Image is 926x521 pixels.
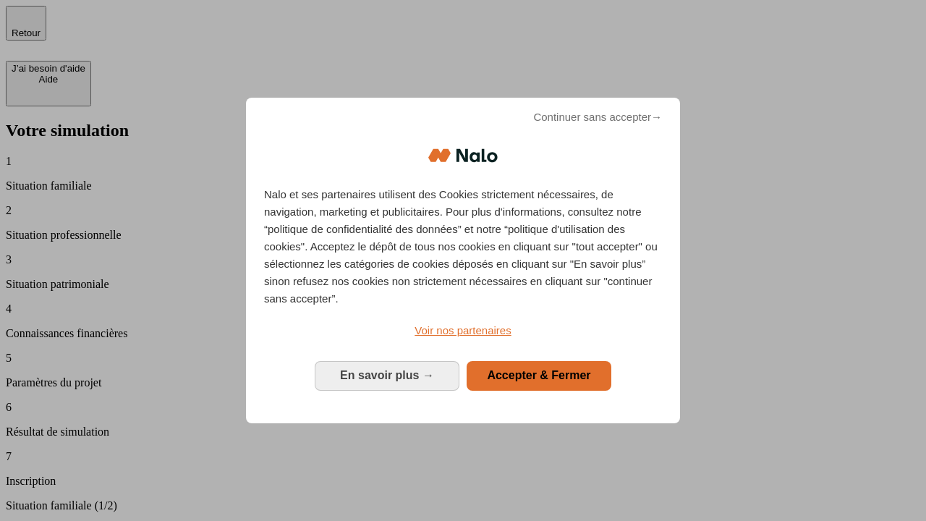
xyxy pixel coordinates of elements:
[487,369,590,381] span: Accepter & Fermer
[533,109,662,126] span: Continuer sans accepter→
[315,361,459,390] button: En savoir plus: Configurer vos consentements
[340,369,434,381] span: En savoir plus →
[264,186,662,308] p: Nalo et ses partenaires utilisent des Cookies strictement nécessaires, de navigation, marketing e...
[428,134,498,177] img: Logo
[415,324,511,336] span: Voir nos partenaires
[467,361,611,390] button: Accepter & Fermer: Accepter notre traitement des données et fermer
[246,98,680,423] div: Bienvenue chez Nalo Gestion du consentement
[264,322,662,339] a: Voir nos partenaires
